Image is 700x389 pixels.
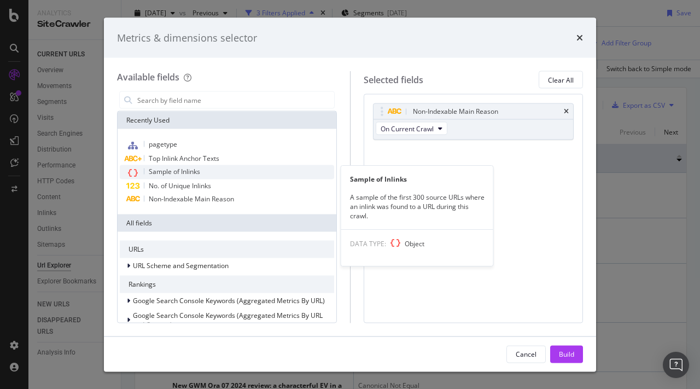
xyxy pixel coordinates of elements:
[548,75,574,84] div: Clear All
[104,18,596,371] div: modal
[117,71,179,83] div: Available fields
[133,311,323,329] span: Google Search Console Keywords (Aggregated Metrics By URL and Country)
[550,345,583,363] button: Build
[133,296,325,305] span: Google Search Console Keywords (Aggregated Metrics By URL)
[564,108,569,115] div: times
[133,261,229,270] span: URL Scheme and Segmentation
[516,349,536,358] div: Cancel
[118,112,336,129] div: Recently Used
[149,167,200,176] span: Sample of Inlinks
[118,214,336,232] div: All fields
[405,239,424,248] span: Object
[149,154,219,163] span: Top Inlink Anchor Texts
[663,352,689,378] div: Open Intercom Messenger
[149,194,234,204] span: Non-Indexable Main Reason
[506,345,546,363] button: Cancel
[376,122,447,135] button: On Current Crawl
[136,92,334,108] input: Search by field name
[149,181,211,190] span: No. of Unique Inlinks
[350,239,386,248] span: DATA TYPE:
[373,103,574,140] div: Non-Indexable Main ReasontimesOn Current Crawl
[120,276,334,293] div: Rankings
[381,124,434,133] span: On Current Crawl
[149,140,177,149] span: pagetype
[539,71,583,89] button: Clear All
[120,241,334,258] div: URLs
[576,31,583,45] div: times
[364,73,423,86] div: Selected fields
[341,193,493,220] div: A sample of the first 300 source URLs where an inlink was found to a URL during this crawl.
[117,31,257,45] div: Metrics & dimensions selector
[341,175,493,184] div: Sample of Inlinks
[413,106,498,117] div: Non-Indexable Main Reason
[559,349,574,358] div: Build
